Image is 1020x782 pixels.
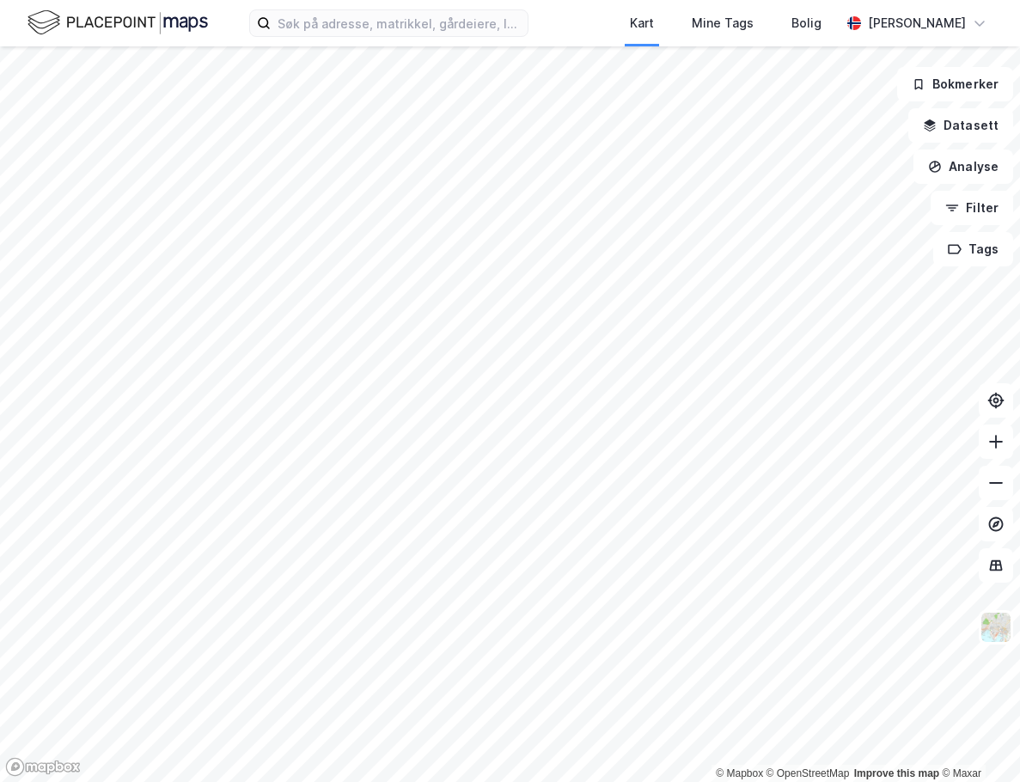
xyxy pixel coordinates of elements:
div: Kart [630,13,654,34]
a: OpenStreetMap [767,767,850,779]
img: Z [980,611,1012,644]
input: Søk på adresse, matrikkel, gårdeiere, leietakere eller personer [271,10,528,36]
img: logo.f888ab2527a4732fd821a326f86c7f29.svg [27,8,208,38]
div: Mine Tags [692,13,754,34]
div: [PERSON_NAME] [868,13,966,34]
a: Mapbox [716,767,763,779]
button: Filter [931,191,1013,225]
button: Datasett [908,108,1013,143]
button: Tags [933,232,1013,266]
div: Kontrollprogram for chat [934,700,1020,782]
iframe: Chat Widget [934,700,1020,782]
a: Mapbox homepage [5,757,81,777]
button: Bokmerker [897,67,1013,101]
button: Analyse [913,150,1013,184]
a: Improve this map [854,767,939,779]
div: Bolig [791,13,821,34]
